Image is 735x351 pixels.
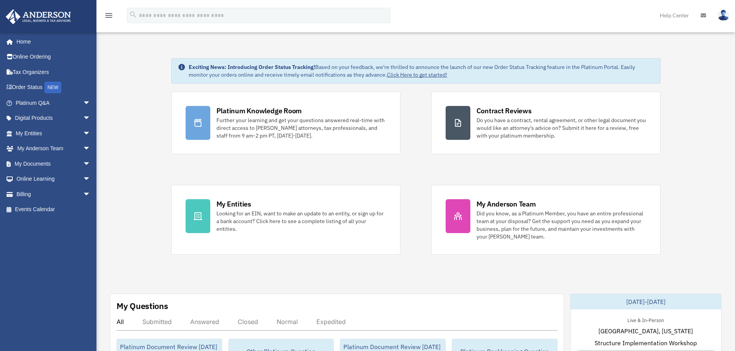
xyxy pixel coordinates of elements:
a: My Anderson Teamarrow_drop_down [5,141,102,156]
div: Expedited [316,318,346,326]
div: Further your learning and get your questions answered real-time with direct access to [PERSON_NAM... [216,116,386,139]
a: Order StatusNEW [5,80,102,96]
div: Looking for an EIN, want to make an update to an entity, or sign up for a bank account? Click her... [216,210,386,233]
a: My Anderson Team Did you know, as a Platinum Member, you have an entire professional team at your... [431,185,661,255]
a: Tax Organizers [5,64,102,80]
span: arrow_drop_down [83,156,98,172]
a: My Documentsarrow_drop_down [5,156,102,171]
a: Online Learningarrow_drop_down [5,171,102,187]
a: Click Here to get started! [387,71,447,78]
div: Do you have a contract, rental agreement, or other legal document you would like an attorney's ad... [476,116,646,139]
strong: Exciting News: Introducing Order Status Tracking! [189,64,315,71]
a: Events Calendar [5,202,102,217]
div: [DATE]-[DATE] [571,294,721,309]
a: Platinum Knowledge Room Further your learning and get your questions answered real-time with dire... [171,92,400,154]
a: My Entities Looking for an EIN, want to make an update to an entity, or sign up for a bank accoun... [171,185,400,255]
div: All [117,318,124,326]
a: Digital Productsarrow_drop_down [5,111,102,126]
span: arrow_drop_down [83,95,98,111]
span: Structure Implementation Workshop [595,338,697,348]
span: arrow_drop_down [83,171,98,187]
span: [GEOGRAPHIC_DATA], [US_STATE] [598,326,693,336]
a: My Entitiesarrow_drop_down [5,126,102,141]
div: Answered [190,318,219,326]
a: menu [104,13,113,20]
span: arrow_drop_down [83,126,98,141]
div: Contract Reviews [476,106,532,116]
span: arrow_drop_down [83,141,98,157]
div: Platinum Knowledge Room [216,106,302,116]
div: My Questions [117,300,168,312]
img: User Pic [718,10,729,21]
span: arrow_drop_down [83,111,98,126]
a: Contract Reviews Do you have a contract, rental agreement, or other legal document you would like... [431,92,661,154]
a: Platinum Q&Aarrow_drop_down [5,95,102,111]
div: My Entities [216,199,251,209]
div: Based on your feedback, we're thrilled to announce the launch of our new Order Status Tracking fe... [189,63,654,79]
a: Online Ordering [5,49,102,65]
i: search [129,10,137,19]
div: My Anderson Team [476,199,536,209]
div: NEW [44,82,61,93]
div: Live & In-Person [621,316,670,324]
img: Anderson Advisors Platinum Portal [3,9,73,24]
a: Home [5,34,98,49]
span: arrow_drop_down [83,186,98,202]
div: Did you know, as a Platinum Member, you have an entire professional team at your disposal? Get th... [476,210,646,240]
div: Normal [277,318,298,326]
a: Billingarrow_drop_down [5,186,102,202]
div: Submitted [142,318,172,326]
div: Closed [238,318,258,326]
i: menu [104,11,113,20]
